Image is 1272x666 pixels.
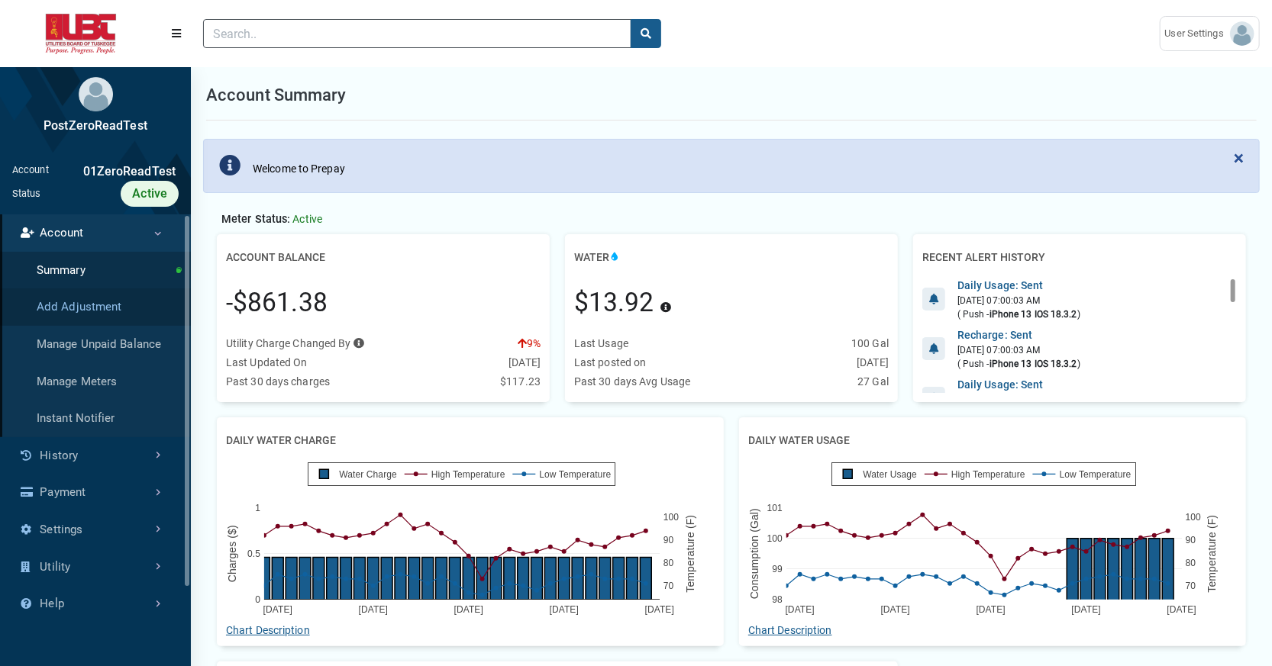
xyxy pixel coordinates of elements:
div: Past 30 days charges [226,374,330,390]
span: 9% [518,337,541,349]
a: User Settings [1160,16,1260,51]
h2: Water [574,243,620,272]
div: 01ZeroReadTest [49,162,179,181]
a: Chart Description [748,624,832,636]
div: Status [12,186,41,201]
h2: Recent Alert History [922,243,1045,272]
b: iPhone 13 IOS 18.3.2 [990,309,1077,320]
img: ALTSK Logo [12,14,150,54]
span: Active [292,213,322,225]
div: [DATE] [857,355,889,371]
div: -$861.38 [226,284,328,322]
div: Daily Usage: Sent [957,278,1080,294]
div: $117.23 [500,374,541,390]
b: iPhone 13 IOS 18.3.2 [990,359,1077,369]
div: 100 Gal [851,336,889,352]
button: Close [1219,140,1259,176]
span: Meter Status: [221,213,290,226]
div: Welcome to Prepay [253,161,345,177]
input: Search [203,19,631,48]
div: [DATE] [508,355,541,371]
div: ( Push - ) [957,307,1080,321]
h2: Daily Water Charge [226,426,336,455]
div: Active [121,181,179,207]
div: Recharge: Sent [957,327,1080,343]
button: search [631,19,661,48]
div: Past 30 days Avg Usage [574,374,690,390]
h2: Daily Water Usage [748,426,850,455]
div: Last Updated On [226,355,308,371]
div: [DATE] 07:00:03 AM [957,343,1080,357]
div: PostZeroReadTest [12,117,179,135]
h2: Account Balance [226,243,325,272]
div: [DATE] 07:00:03 AM [957,294,1080,307]
button: Menu [162,20,191,47]
div: Last Usage [574,336,628,352]
span: User Settings [1165,26,1230,41]
div: 27 Gal [857,374,889,390]
div: Account [12,162,49,181]
div: Daily Usage: Sent [957,377,1080,393]
div: Utility Charge Changed By [226,336,364,352]
span: $13.92 [574,288,654,317]
span: × [1234,147,1244,169]
div: ( Push - ) [957,357,1080,371]
div: Last posted on [574,355,646,371]
h1: Account Summary [206,82,347,108]
a: Chart Description [226,624,310,636]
